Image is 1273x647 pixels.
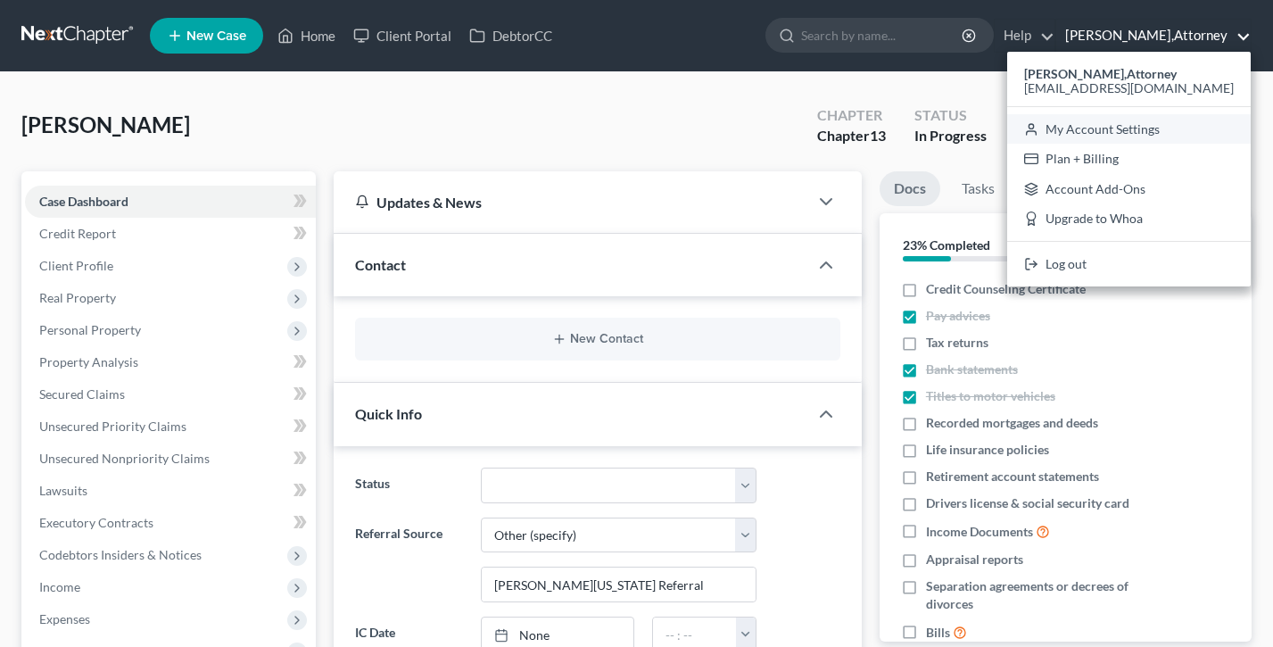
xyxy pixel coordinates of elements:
[926,414,1098,432] span: Recorded mortgages and deeds
[25,411,316,443] a: Unsecured Priority Claims
[39,451,210,466] span: Unsecured Nonpriority Claims
[1007,174,1251,204] a: Account Add-Ons
[1007,249,1251,279] a: Log out
[25,475,316,507] a: Lawsuits
[926,334,988,352] span: Tax returns
[903,237,990,253] strong: 23% Completed
[801,19,964,52] input: Search by name...
[926,361,1018,378] span: Bank statements
[369,332,826,346] button: New Contact
[947,171,1009,206] a: Tasks
[926,280,1086,298] span: Credit Counseling Certificate
[39,611,90,626] span: Expenses
[817,105,886,126] div: Chapter
[355,405,422,422] span: Quick Info
[39,322,141,337] span: Personal Property
[926,307,990,325] span: Pay advices
[926,551,1023,568] span: Appraisal reports
[914,126,987,146] div: In Progress
[346,518,472,603] label: Referral Source
[39,419,186,434] span: Unsecured Priority Claims
[926,468,1099,485] span: Retirement account statements
[1024,66,1177,81] strong: [PERSON_NAME],Attorney
[1024,80,1234,95] span: [EMAIL_ADDRESS][DOMAIN_NAME]
[25,378,316,411] a: Secured Claims
[482,568,756,601] input: Other Referral Source
[39,483,87,498] span: Lawsuits
[914,105,987,126] div: Status
[1007,52,1251,286] div: [PERSON_NAME],Attorney
[21,112,190,137] span: [PERSON_NAME]
[39,579,80,594] span: Income
[1056,20,1251,52] a: [PERSON_NAME],Attorney
[186,29,246,43] span: New Case
[39,226,116,241] span: Credit Report
[25,346,316,378] a: Property Analysis
[39,194,128,209] span: Case Dashboard
[25,443,316,475] a: Unsecured Nonpriority Claims
[870,127,886,144] span: 13
[926,494,1129,512] span: Drivers license & social security card
[346,468,472,503] label: Status
[25,186,316,218] a: Case Dashboard
[25,507,316,539] a: Executory Contracts
[39,547,202,562] span: Codebtors Insiders & Notices
[344,20,460,52] a: Client Portal
[25,218,316,250] a: Credit Report
[39,354,138,369] span: Property Analysis
[1007,114,1251,145] a: My Account Settings
[39,290,116,305] span: Real Property
[926,387,1055,405] span: Titles to motor vehicles
[39,515,153,530] span: Executory Contracts
[926,624,950,642] span: Bills
[460,20,561,52] a: DebtorCC
[1007,144,1251,174] a: Plan + Billing
[926,523,1033,541] span: Income Documents
[926,577,1144,613] span: Separation agreements or decrees of divorces
[1007,204,1251,235] a: Upgrade to Whoa
[880,171,940,206] a: Docs
[39,258,113,273] span: Client Profile
[355,256,406,273] span: Contact
[355,193,787,212] div: Updates & News
[995,20,1054,52] a: Help
[817,126,886,146] div: Chapter
[926,441,1049,459] span: Life insurance policies
[39,386,125,402] span: Secured Claims
[269,20,344,52] a: Home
